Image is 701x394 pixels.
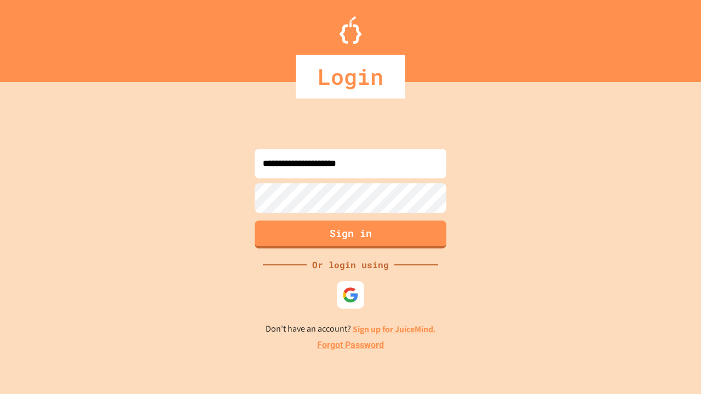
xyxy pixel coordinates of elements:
p: Don't have an account? [266,322,436,336]
img: Logo.svg [340,16,361,44]
img: google-icon.svg [342,287,359,303]
div: Or login using [307,258,394,271]
button: Sign in [255,221,446,248]
div: Login [296,55,405,99]
a: Forgot Password [317,339,384,352]
a: Sign up for JuiceMind. [353,323,436,335]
